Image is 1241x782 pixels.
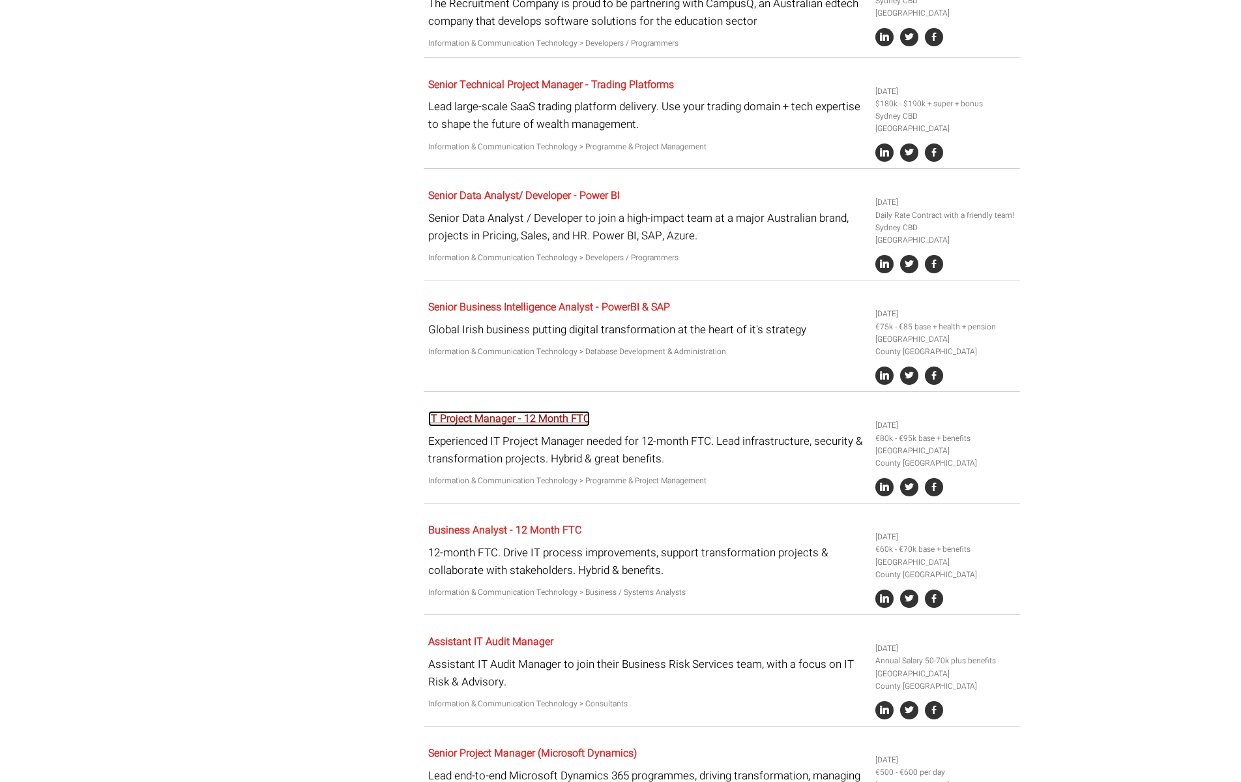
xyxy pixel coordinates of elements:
[875,85,1015,98] li: [DATE]
[428,586,866,599] p: Information & Communication Technology > Business / Systems Analysts
[428,522,581,538] a: Business Analyst - 12 Month FTC
[875,432,1015,445] li: €80k - €95k base + benefits
[428,475,866,487] p: Information & Communication Technology > Programme & Project Management
[428,346,866,358] p: Information & Communication Technology > Database Development & Administration
[875,196,1015,209] li: [DATE]
[875,209,1015,222] li: Daily Rate Contract with a friendly team!
[875,321,1015,333] li: €75k - €85 base + health + pension
[428,37,866,50] p: Information & Communication Technology > Developers / Programmers
[875,556,1015,581] li: [GEOGRAPHIC_DATA] County [GEOGRAPHIC_DATA]
[428,411,590,427] a: IT Project Manager - 12 Month FTC
[428,698,866,710] p: Information & Communication Technology > Consultants
[875,110,1015,135] li: Sydney CBD [GEOGRAPHIC_DATA]
[875,754,1015,766] li: [DATE]
[428,299,670,315] a: Senior Business Intelligence Analyst - PowerBI & SAP
[428,141,866,153] p: Information & Communication Technology > Programme & Project Management
[428,745,637,761] a: Senior Project Manager (Microsoft Dynamics)
[428,432,866,468] p: Experienced IT Project Manager needed for 12-month FTC. Lead infrastructure, security & transform...
[875,419,1015,432] li: [DATE]
[875,222,1015,247] li: Sydney CBD [GEOGRAPHIC_DATA]
[875,668,1015,693] li: [GEOGRAPHIC_DATA] County [GEOGRAPHIC_DATA]
[428,544,866,579] p: 12-month FTC. Drive IT process improvements, support transformation projects & collaborate with s...
[428,321,866,338] p: Global Irish business putting digital transformation at the heart of it's strategy
[428,77,674,93] a: Senior Technical Project Manager - Trading Platforms
[875,308,1015,320] li: [DATE]
[875,766,1015,779] li: €500 - €600 per day
[428,252,866,264] p: Information & Communication Technology > Developers / Programmers
[875,98,1015,110] li: $180k - $190k + super + bonus
[875,531,1015,543] li: [DATE]
[875,655,1015,667] li: Annual Salary 50-70k plus benefits
[428,209,866,245] p: Senior Data Analyst / Developer to join a high-impact team at a major Australian brand, projects ...
[428,655,866,691] p: Assistant IT Audit Manager to join their Business Risk Services team, with a focus on IT Risk & A...
[428,98,866,133] p: Lead large-scale SaaS trading platform delivery. Use your trading domain + tech expertise to shap...
[875,333,1015,358] li: [GEOGRAPHIC_DATA] County [GEOGRAPHIC_DATA]
[875,642,1015,655] li: [DATE]
[428,634,553,650] a: Assistant IT Audit Manager
[428,188,620,203] a: Senior Data Analyst/ Developer - Power BI
[875,543,1015,556] li: €60k - €70k base + benefits
[875,445,1015,470] li: [GEOGRAPHIC_DATA] County [GEOGRAPHIC_DATA]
